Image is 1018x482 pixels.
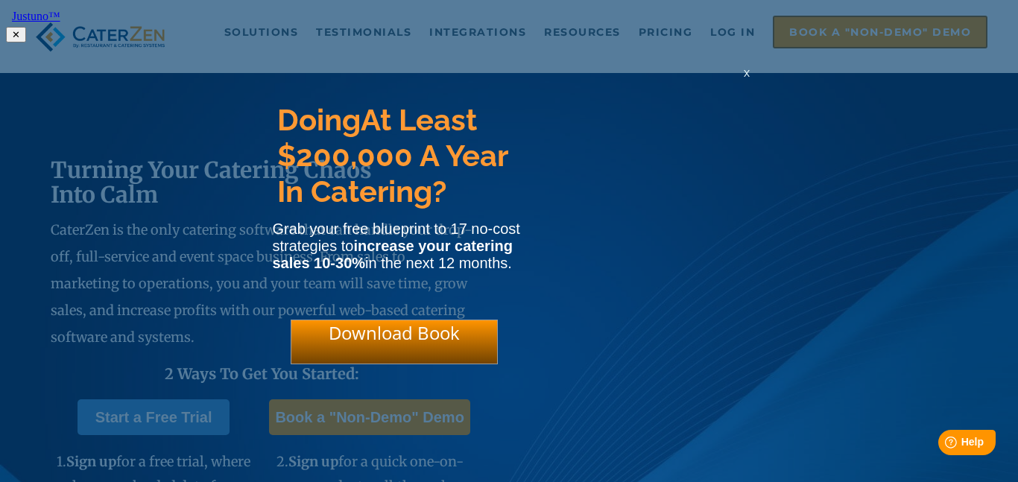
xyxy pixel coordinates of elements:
span: Grab your free blueprint to 17 no-cost strategies to in the next 12 months. [273,221,520,271]
button: ✕ [6,27,26,42]
iframe: Help widget launcher [885,424,1002,466]
strong: increase your catering sales 10-30% [273,238,513,271]
span: x [744,66,750,80]
div: Download Book [291,320,498,364]
div: x [735,66,759,95]
span: Download Book [329,320,460,345]
span: At Least $200,000 A Year In Catering? [277,102,508,209]
span: Doing [277,102,361,137]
